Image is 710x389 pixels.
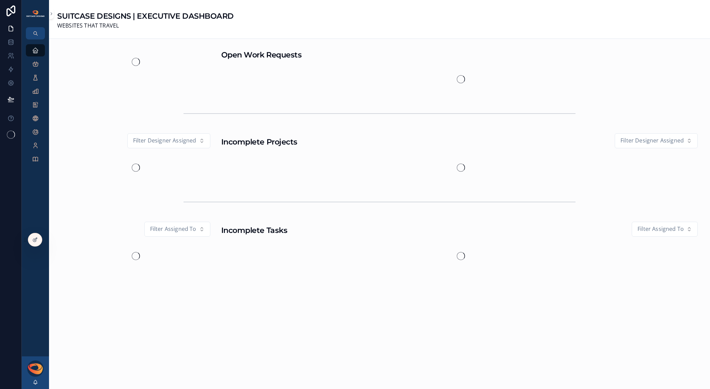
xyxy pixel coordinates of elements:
div: scrollable content [22,39,49,174]
span: Filter Designer Assigned [620,136,684,145]
span: WEBSITES THAT TRAVEL [57,21,234,30]
button: Select Button [144,222,210,237]
span: Filter Assigned To [638,225,684,234]
h1: Open Work Requests [221,50,302,60]
button: Select Button [632,222,698,237]
h1: SUITCASE DESIGNS | EXECUTIVE DASHBOARD [57,11,234,21]
h1: Incomplete Tasks [221,225,288,236]
span: Filter Designer Assigned [133,136,196,145]
button: Select Button [127,133,210,148]
button: Select Button [615,133,698,148]
span: Filter Assigned To [150,225,196,234]
img: App logo [26,10,45,17]
h1: Incomplete Projects [221,137,298,147]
